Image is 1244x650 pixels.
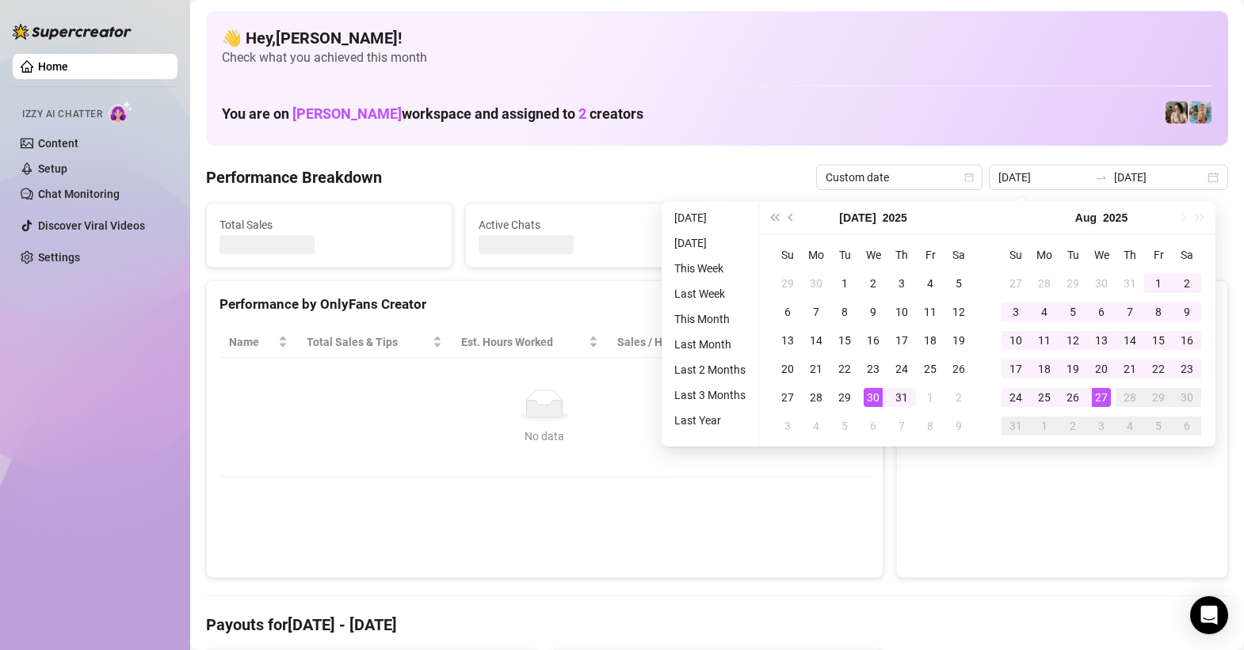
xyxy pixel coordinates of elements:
[109,101,133,124] img: AI Chatter
[307,333,429,351] span: Total Sales & Tips
[1189,101,1212,124] img: Nina
[38,251,80,264] a: Settings
[461,333,585,351] div: Est. Hours Worked
[38,162,67,175] a: Setup
[1190,596,1228,634] div: Open Intercom Messenger
[735,333,848,351] span: Chat Conversion
[38,219,145,232] a: Discover Viral Videos
[222,49,1212,67] span: Check what you achieved this month
[222,105,643,123] h1: You are on workspace and assigned to creators
[297,327,452,358] th: Total Sales & Tips
[13,24,132,40] img: logo-BBDzfeDw.svg
[206,166,382,188] h4: Performance Breakdown
[292,105,402,122] span: [PERSON_NAME]
[998,169,1089,186] input: Start date
[608,327,726,358] th: Sales / Hour
[1166,101,1188,124] img: Cindy
[826,165,973,189] span: Custom date
[737,216,956,234] span: Messages Sent
[910,294,1215,315] div: Sales by OnlyFans Creator
[1114,169,1204,186] input: End date
[578,105,586,122] span: 2
[1095,171,1108,184] span: swap-right
[38,137,78,150] a: Content
[219,327,297,358] th: Name
[964,173,974,182] span: calendar
[219,294,870,315] div: Performance by OnlyFans Creator
[229,333,275,351] span: Name
[725,327,870,358] th: Chat Conversion
[235,428,854,445] div: No data
[1095,171,1108,184] span: to
[222,27,1212,49] h4: 👋 Hey, [PERSON_NAME] !
[22,107,102,122] span: Izzy AI Chatter
[38,60,68,73] a: Home
[617,333,704,351] span: Sales / Hour
[206,614,1228,636] h4: Payouts for [DATE] - [DATE]
[219,216,439,234] span: Total Sales
[479,216,698,234] span: Active Chats
[38,188,120,200] a: Chat Monitoring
